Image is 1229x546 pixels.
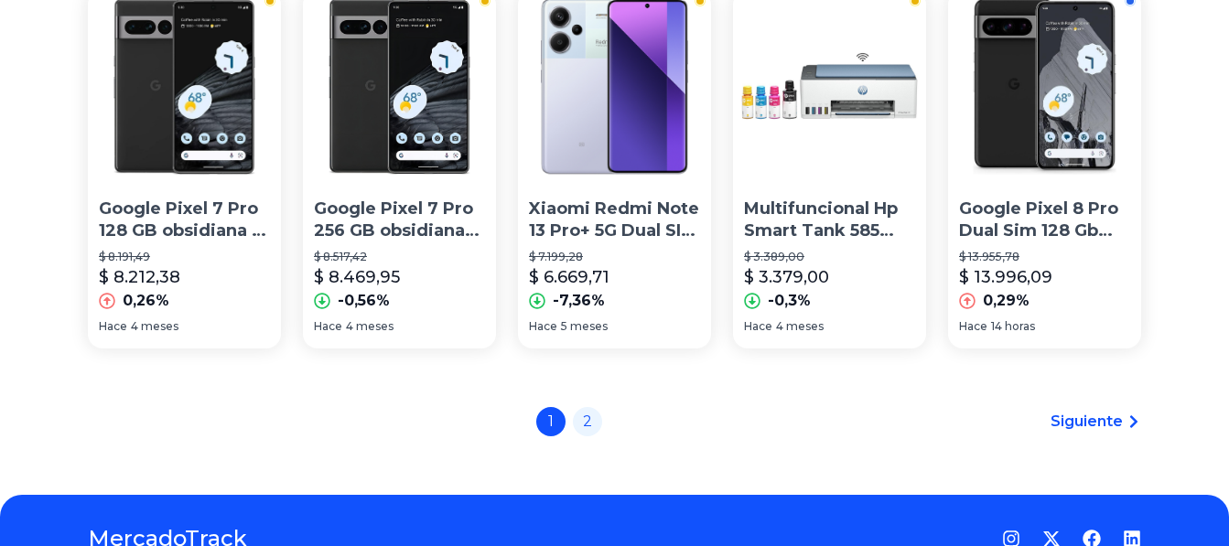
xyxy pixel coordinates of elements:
span: Hace [99,319,127,334]
p: $ 7.199,28 [529,250,700,264]
p: $ 8.469,95 [314,264,400,290]
p: Google Pixel 8 Pro Dual Sim 128 Gb Negro 12 Gb Ram [959,198,1130,243]
p: Google Pixel 7 Pro 128 GB obsidiana 8 GB RAM [99,198,270,243]
p: $ 3.389,00 [744,250,915,264]
span: Hace [959,319,987,334]
a: Siguiente [1051,411,1141,433]
p: $ 8.212,38 [99,264,180,290]
p: -0,3% [768,290,811,312]
p: $ 13.955,78 [959,250,1130,264]
p: $ 3.379,00 [744,264,829,290]
p: $ 8.517,42 [314,250,485,264]
span: Hace [744,319,772,334]
span: 4 meses [131,319,178,334]
p: -0,56% [338,290,390,312]
p: 0,26% [123,290,169,312]
p: Google Pixel 7 Pro 256 GB obsidiana 12 GB RAM [314,198,485,243]
span: Hace [314,319,342,334]
p: -7,36% [553,290,605,312]
a: 2 [573,407,602,436]
span: Siguiente [1051,411,1123,433]
span: Hace [529,319,557,334]
span: 4 meses [346,319,393,334]
p: Multifuncional Hp Smart Tank 585 Tinta Continua, Color, Wifi Color [PERSON_NAME] [744,198,915,243]
span: 5 meses [561,319,608,334]
p: $ 8.191,49 [99,250,270,264]
span: 14 horas [991,319,1035,334]
p: $ 13.996,09 [959,264,1052,290]
span: 4 meses [776,319,824,334]
p: $ 6.669,71 [529,264,609,290]
p: 0,29% [983,290,1030,312]
p: Xiaomi Redmi Note 13 Pro+ 5G Dual SIM 256 GB [PERSON_NAME] 8 GB RAM [529,198,700,243]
